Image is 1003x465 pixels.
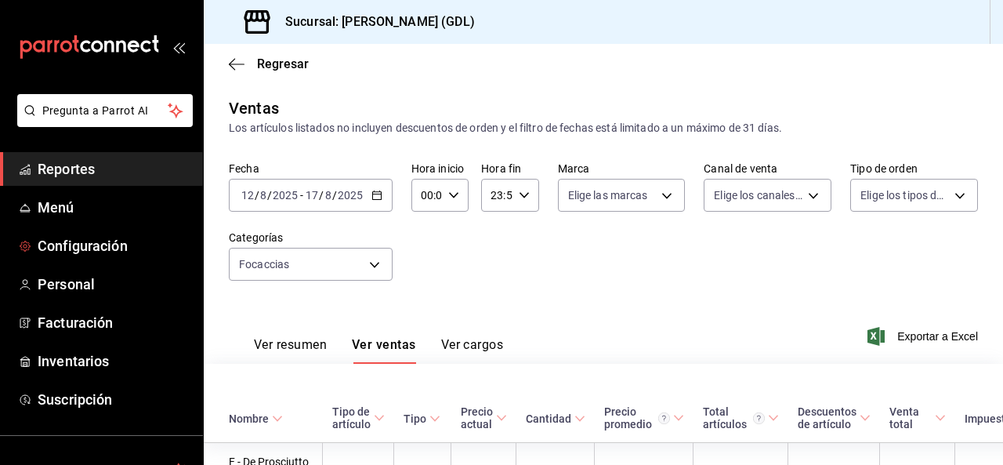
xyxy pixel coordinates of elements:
[404,412,440,425] span: Tipo
[38,197,190,218] span: Menú
[229,96,279,120] div: Ventas
[273,13,475,31] h3: Sucursal: [PERSON_NAME] (GDL)
[889,405,932,430] div: Venta total
[254,337,503,364] div: navigation tabs
[404,412,426,425] div: Tipo
[352,337,416,364] button: Ver ventas
[441,337,504,364] button: Ver cargos
[658,412,670,424] svg: Precio promedio = Total artículos / cantidad
[257,56,309,71] span: Regresar
[255,189,259,202] span: /
[42,103,168,119] span: Pregunta a Parrot AI
[324,189,332,202] input: --
[798,405,871,430] span: Descuentos de artículo
[229,412,269,425] div: Nombre
[714,187,802,203] span: Elige los canales de venta
[38,274,190,295] span: Personal
[17,94,193,127] button: Pregunta a Parrot AI
[604,405,670,430] div: Precio promedio
[526,412,571,425] div: Cantidad
[172,41,185,53] button: open_drawer_menu
[753,412,765,424] svg: El total artículos considera cambios de precios en los artículos así como costos adicionales por ...
[871,327,978,346] button: Exportar a Excel
[703,405,765,430] div: Total artículos
[38,235,190,256] span: Configuración
[411,163,469,174] label: Hora inicio
[38,351,190,372] span: Inventarios
[604,405,684,430] span: Precio promedio
[850,163,978,174] label: Tipo de orden
[239,256,289,272] span: Focaccias
[38,312,190,333] span: Facturación
[319,189,324,202] span: /
[332,405,385,430] span: Tipo de artículo
[38,389,190,410] span: Suscripción
[300,189,303,202] span: -
[267,189,272,202] span: /
[38,158,190,180] span: Reportes
[305,189,319,202] input: --
[229,412,283,425] span: Nombre
[558,163,686,174] label: Marca
[332,189,337,202] span: /
[704,163,831,174] label: Canal de venta
[254,337,327,364] button: Ver resumen
[526,412,585,425] span: Cantidad
[703,405,779,430] span: Total artículos
[229,163,393,174] label: Fecha
[229,56,309,71] button: Regresar
[11,114,193,130] a: Pregunta a Parrot AI
[332,405,371,430] div: Tipo de artículo
[337,189,364,202] input: ----
[229,120,978,136] div: Los artículos listados no incluyen descuentos de orden y el filtro de fechas está limitado a un m...
[461,405,507,430] span: Precio actual
[568,187,648,203] span: Elige las marcas
[889,405,946,430] span: Venta total
[461,405,493,430] div: Precio actual
[272,189,299,202] input: ----
[798,405,856,430] div: Descuentos de artículo
[481,163,538,174] label: Hora fin
[229,232,393,243] label: Categorías
[241,189,255,202] input: --
[259,189,267,202] input: --
[860,187,949,203] span: Elige los tipos de orden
